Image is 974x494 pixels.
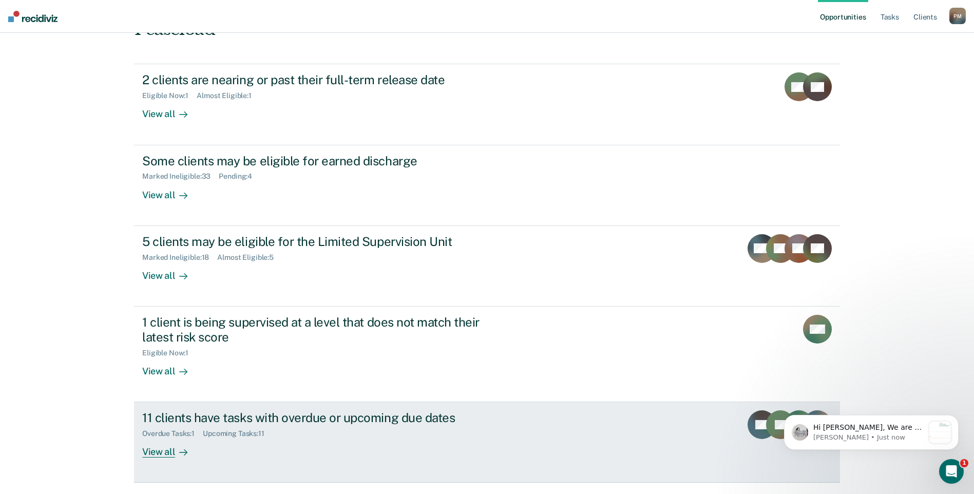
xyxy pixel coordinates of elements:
[142,349,197,357] div: Eligible Now : 1
[142,357,200,377] div: View all
[142,234,503,249] div: 5 clients may be eligible for the Limited Supervision Unit
[960,459,968,467] span: 1
[197,91,260,100] div: Almost Eligible : 1
[8,11,58,22] img: Recidiviz
[142,253,217,262] div: Marked Ineligible : 18
[142,410,503,425] div: 11 clients have tasks with overdue or upcoming due dates
[142,438,200,458] div: View all
[142,181,200,201] div: View all
[134,64,840,145] a: 2 clients are nearing or past their full-term release dateEligible Now:1Almost Eligible:1View all
[949,8,966,24] div: P M
[769,394,974,466] iframe: Intercom notifications message
[134,145,840,226] a: Some clients may be eligible for earned dischargeMarked Ineligible:33Pending:4View all
[949,8,966,24] button: PM
[142,172,219,181] div: Marked Ineligible : 33
[939,459,964,484] iframe: Intercom live chat
[142,91,197,100] div: Eligible Now : 1
[219,172,260,181] div: Pending : 4
[203,429,273,438] div: Upcoming Tasks : 11
[134,307,840,402] a: 1 client is being supervised at a level that does not match their latest risk scoreEligible Now:1...
[142,261,200,281] div: View all
[134,226,840,307] a: 5 clients may be eligible for the Limited Supervision UnitMarked Ineligible:18Almost Eligible:5Vi...
[142,315,503,345] div: 1 client is being supervised at a level that does not match their latest risk score
[142,72,503,87] div: 2 clients are nearing or past their full-term release date
[134,402,840,483] a: 11 clients have tasks with overdue or upcoming due datesOverdue Tasks:1Upcoming Tasks:11View all
[217,253,282,262] div: Almost Eligible : 5
[142,154,503,168] div: Some clients may be eligible for earned discharge
[142,429,203,438] div: Overdue Tasks : 1
[142,100,200,120] div: View all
